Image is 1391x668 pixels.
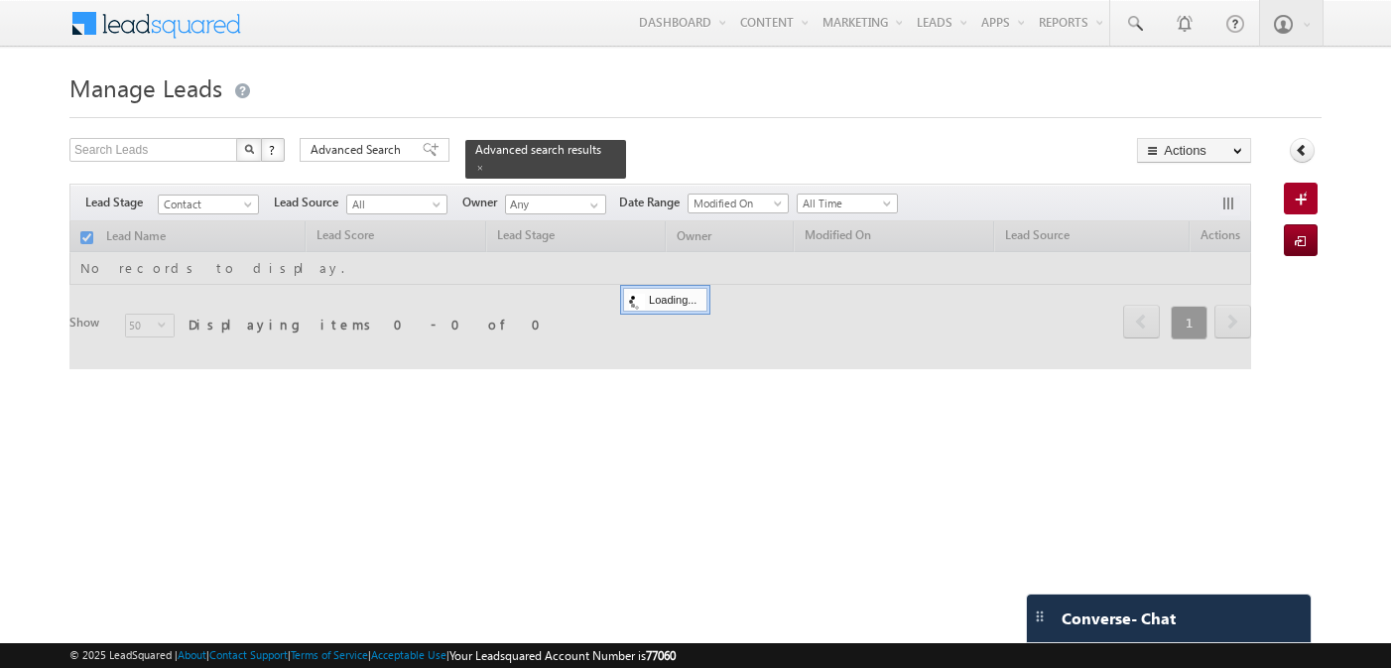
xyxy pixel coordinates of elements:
[311,141,407,159] span: Advanced Search
[261,138,285,162] button: ?
[159,196,253,213] span: Contact
[1137,138,1251,163] button: Actions
[209,648,288,661] a: Contact Support
[347,196,442,213] span: All
[1062,609,1176,627] span: Converse - Chat
[269,141,278,158] span: ?
[449,648,676,663] span: Your Leadsquared Account Number is
[619,194,688,211] span: Date Range
[178,648,206,661] a: About
[462,194,505,211] span: Owner
[797,194,898,213] a: All Time
[346,195,447,214] a: All
[274,194,346,211] span: Lead Source
[475,142,601,157] span: Advanced search results
[505,195,606,214] input: Type to Search
[798,195,892,212] span: All Time
[688,194,789,213] a: Modified On
[623,288,707,312] div: Loading...
[291,648,368,661] a: Terms of Service
[1032,608,1048,624] img: carter-drag
[579,196,604,215] a: Show All Items
[158,195,259,214] a: Contact
[371,648,446,661] a: Acceptable Use
[69,646,676,665] span: © 2025 LeadSquared | | | | |
[85,194,158,211] span: Lead Stage
[689,195,783,212] span: Modified On
[69,71,222,103] span: Manage Leads
[646,648,676,663] span: 77060
[244,144,254,154] img: Search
